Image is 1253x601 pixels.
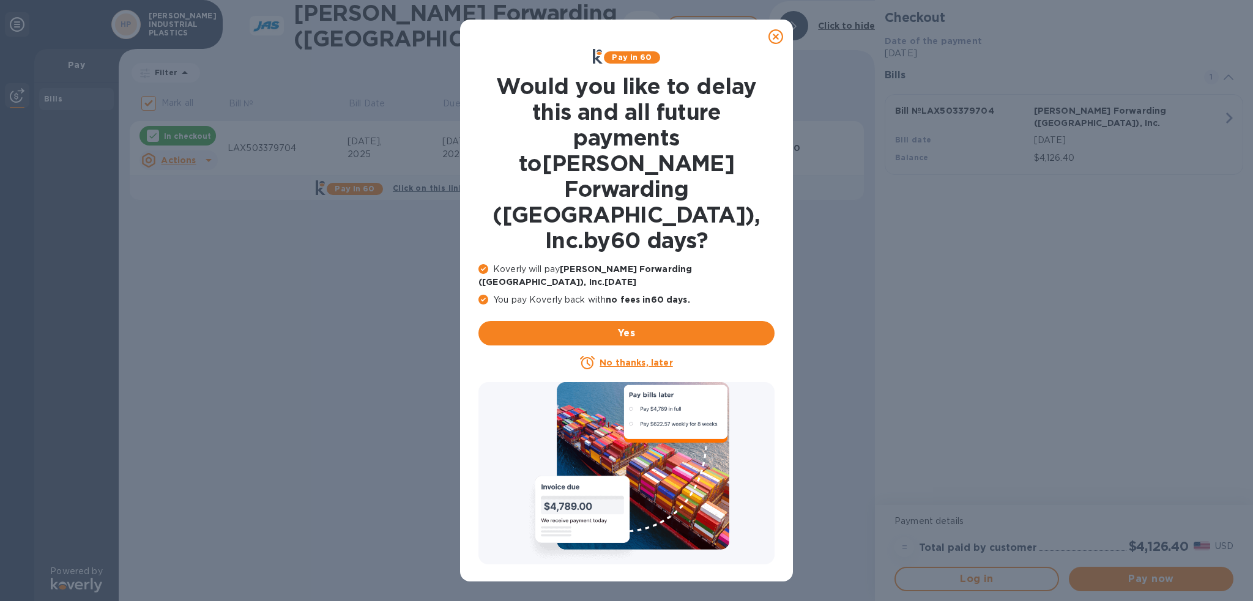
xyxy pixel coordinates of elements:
[478,293,775,306] p: You pay Koverly back with
[488,326,765,341] span: Yes
[478,321,775,345] button: Yes
[478,263,775,289] p: Koverly will pay
[478,73,775,253] h1: Would you like to delay this and all future payments to [PERSON_NAME] Forwarding ([GEOGRAPHIC_DAT...
[606,295,690,304] b: no fees in 60 days .
[612,53,652,62] b: Pay in 60
[478,264,692,287] b: [PERSON_NAME] Forwarding ([GEOGRAPHIC_DATA]), Inc. [DATE]
[600,358,672,367] u: No thanks, later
